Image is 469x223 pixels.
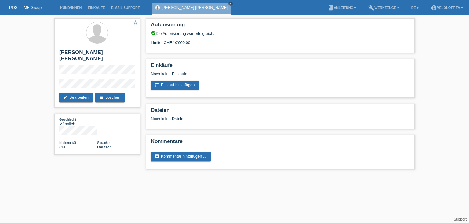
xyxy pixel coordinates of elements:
[151,31,410,36] div: Die Autorisierung war erfolgreich.
[108,6,143,9] a: E-Mail Support
[431,5,437,11] i: account_circle
[59,141,76,144] span: Nationalität
[151,138,410,148] h2: Kommentare
[63,95,68,100] i: edit
[151,152,211,161] a: commentKommentar hinzufügen ...
[151,62,410,71] h2: Einkäufe
[454,217,467,221] a: Support
[57,6,85,9] a: Kund*innen
[155,154,159,159] i: comment
[99,95,104,100] i: delete
[151,116,337,121] div: Noch keine Dateien
[133,20,138,26] a: star_border
[59,49,135,65] h2: [PERSON_NAME] [PERSON_NAME]
[151,81,199,90] a: add_shopping_cartEinkauf hinzufügen
[365,6,402,9] a: buildWerkzeuge ▾
[228,2,233,6] a: close
[325,6,359,9] a: bookAnleitung ▾
[59,145,65,149] span: Schweiz
[408,6,422,9] a: DE ▾
[368,5,374,11] i: build
[229,2,232,5] i: close
[59,117,97,126] div: Männlich
[151,107,410,116] h2: Dateien
[151,36,410,45] div: Limite: CHF 10'000.00
[97,145,112,149] span: Deutsch
[155,82,159,87] i: add_shopping_cart
[328,5,334,11] i: book
[97,141,110,144] span: Sprache
[151,31,156,36] i: verified_user
[9,5,42,10] a: POS — MF Group
[59,118,76,121] span: Geschlecht
[133,20,138,25] i: star_border
[151,71,410,81] div: Noch keine Einkäufe
[151,22,410,31] h2: Autorisierung
[428,6,466,9] a: account_circleVeloLoft TV ▾
[85,6,108,9] a: Einkäufe
[95,93,125,102] a: deleteLöschen
[59,93,93,102] a: editBearbeiten
[162,5,228,10] a: [PERSON_NAME] [PERSON_NAME]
